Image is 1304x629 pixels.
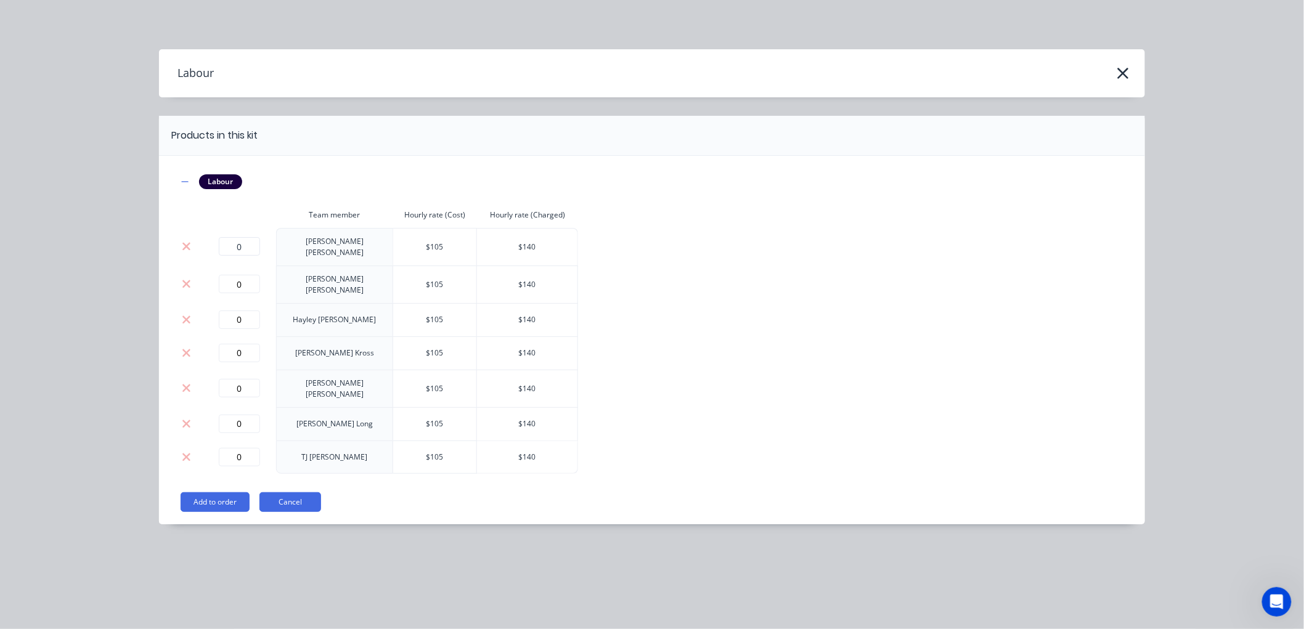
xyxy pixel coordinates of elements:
input: 0 [219,415,260,433]
span: $ 105 [426,418,444,429]
td: [PERSON_NAME] Kross [276,336,393,370]
span: $ 105 [426,241,444,252]
td: Hayley [PERSON_NAME] [276,303,393,336]
div: • [DATE] [89,187,124,200]
span: $ 140 [519,241,536,252]
div: Send us a messageWe typically reply in under 10 minutes [12,216,234,263]
div: Maricar [55,187,87,200]
div: We typically reply in under 10 minutes [25,240,206,253]
div: Products in this kit [171,128,258,143]
span: $ 105 [426,452,444,462]
span: $ 140 [519,347,536,358]
td: [PERSON_NAME] [PERSON_NAME] [276,266,393,303]
td: TJ [PERSON_NAME] [276,440,393,474]
div: Recent message [25,156,221,169]
span: $ 105 [426,347,444,358]
span: News [142,415,166,424]
input: 0 [219,379,260,397]
div: Send us a message [25,227,206,240]
span: $ 140 [519,279,536,290]
div: New feature [25,348,86,362]
h2: Have an idea or feature request? [25,280,221,293]
td: [PERSON_NAME] [PERSON_NAME] [276,228,393,266]
h4: Labour [159,62,214,85]
p: Hi [PERSON_NAME] [25,87,222,108]
img: logo [25,23,98,43]
td: [PERSON_NAME] [PERSON_NAME] [276,370,393,407]
p: How can we help? [25,108,222,129]
input: 0 [219,275,260,293]
span: $ 105 [426,279,444,290]
div: Factory Weekly Updates - [DATE] [25,369,199,382]
span: $ 105 [426,314,444,325]
span: Messages [71,415,114,424]
button: Cancel [259,492,321,512]
img: Profile image for Maricar [25,174,50,199]
button: Share it with us [25,298,221,322]
span: $ 140 [519,418,536,429]
div: New featureImprovementFactory Weekly Updates - [DATE] [12,338,234,408]
th: Hourly rate (Cost) [393,202,477,228]
div: Labour [199,174,242,189]
div: Improvement [91,348,156,362]
input: 0 [219,310,260,329]
input: 0 [219,237,260,256]
span: Help [206,415,226,424]
input: 0 [219,448,260,466]
span: $ 105 [426,383,444,394]
div: Profile image for MaricarFantastic, thank you so much!!Maricar•[DATE] [13,164,234,209]
span: $ 140 [519,383,536,394]
td: [PERSON_NAME] Long [276,407,393,440]
th: Team member [276,202,393,228]
span: Fantastic, thank you so much!! [55,175,189,185]
input: 0 [219,344,260,362]
button: Messages [62,384,123,434]
iframe: Intercom live chat [1262,587,1292,617]
button: Add to order [181,492,250,512]
span: $ 140 [519,314,536,325]
span: Home [17,415,44,424]
div: Recent messageProfile image for MaricarFantastic, thank you so much!!Maricar•[DATE] [12,145,234,210]
th: Hourly rate (Charged) [477,202,578,228]
button: Help [185,384,247,434]
button: News [123,384,185,434]
span: $ 140 [519,452,536,462]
